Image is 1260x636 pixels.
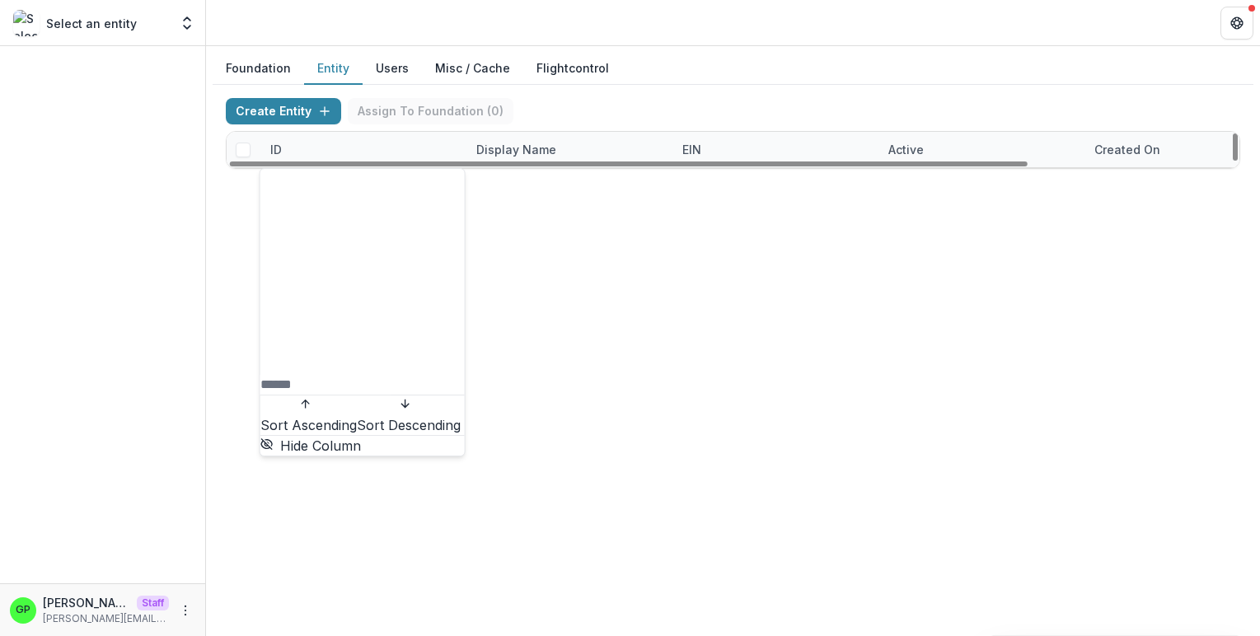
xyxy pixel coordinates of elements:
[260,417,357,433] span: Sort Ascending
[878,132,1084,167] div: Active
[176,601,195,620] button: More
[43,611,169,626] p: [PERSON_NAME][EMAIL_ADDRESS][DOMAIN_NAME]
[260,132,466,167] div: ID
[357,417,461,433] span: Sort Descending
[1220,7,1253,40] button: Get Help
[260,395,357,435] button: Sort Ascending
[878,141,934,158] div: Active
[536,59,609,77] a: Flightcontrol
[260,436,361,456] button: Hide Column
[176,7,199,40] button: Open entity switcher
[226,98,341,124] button: Create Entity
[260,141,292,158] div: ID
[348,98,513,124] button: Assign To Foundation (0)
[1084,141,1170,158] div: Created on
[466,132,672,167] div: Display Name
[137,596,169,610] p: Staff
[213,53,304,85] button: Foundation
[46,15,137,32] p: Select an entity
[422,53,523,85] button: Misc / Cache
[672,141,711,158] div: EIN
[304,53,363,85] button: Entity
[13,10,40,36] img: Select an entity
[43,594,130,611] p: [PERSON_NAME]
[357,395,461,435] button: Sort Descending
[672,132,878,167] div: EIN
[363,53,422,85] button: Users
[16,605,30,615] div: Griffin Perry
[466,141,566,158] div: Display Name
